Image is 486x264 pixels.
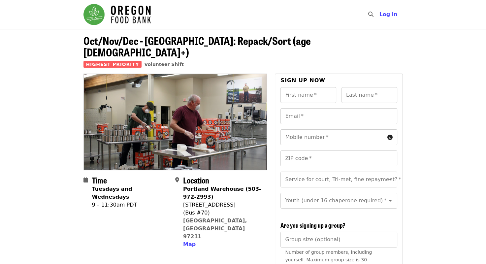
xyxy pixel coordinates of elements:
[280,87,336,103] input: First name
[84,74,267,170] img: Oct/Nov/Dec - Portland: Repack/Sort (age 16+) organized by Oregon Food Bank
[183,241,196,247] span: Map
[183,174,209,186] span: Location
[377,7,382,22] input: Search
[386,175,395,184] button: Open
[387,134,393,141] i: circle-info icon
[83,4,151,25] img: Oregon Food Bank - Home
[183,217,247,240] a: [GEOGRAPHIC_DATA], [GEOGRAPHIC_DATA] 97211
[92,201,170,209] div: 9 – 11:30am PDT
[379,11,397,17] span: Log in
[280,108,397,124] input: Email
[280,232,397,247] input: [object Object]
[83,61,142,68] span: Highest Priority
[92,174,107,186] span: Time
[144,62,184,67] a: Volunteer Shift
[183,201,262,209] div: [STREET_ADDRESS]
[280,77,325,83] span: Sign up now
[83,33,311,60] span: Oct/Nov/Dec - [GEOGRAPHIC_DATA]: Repack/Sort (age [DEMOGRAPHIC_DATA]+)
[285,249,372,262] span: Number of group members, including yourself. Maximum group size is 30
[341,87,397,103] input: Last name
[183,186,261,200] strong: Portland Warehouse (503-972-2993)
[175,177,179,183] i: map-marker-alt icon
[280,150,397,166] input: ZIP code
[374,8,403,21] button: Log in
[280,129,384,145] input: Mobile number
[83,177,88,183] i: calendar icon
[183,241,196,248] button: Map
[92,186,132,200] strong: Tuesdays and Wednesdays
[368,11,373,17] i: search icon
[183,209,262,217] div: (Bus #70)
[386,196,395,205] button: Open
[280,221,345,229] span: Are you signing up a group?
